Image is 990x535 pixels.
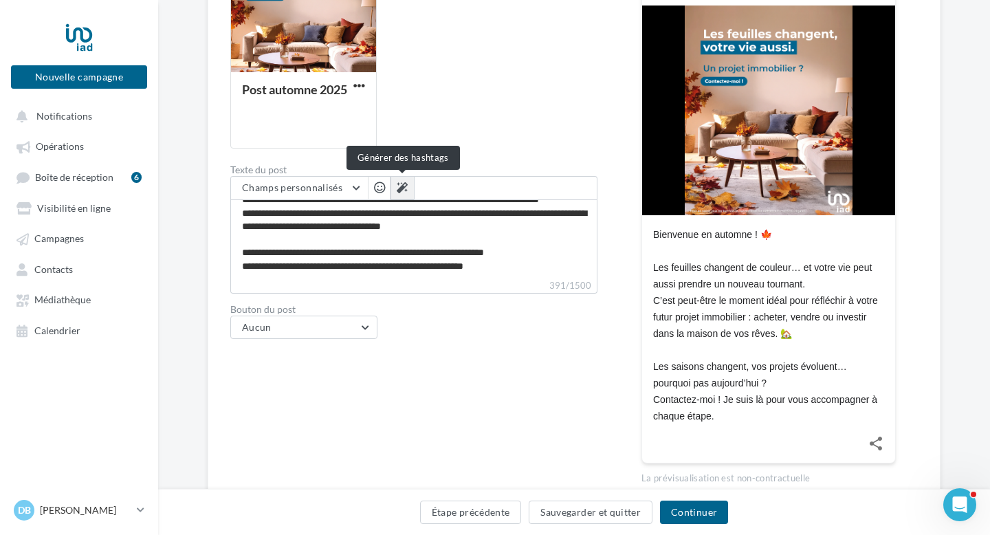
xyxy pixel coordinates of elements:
[131,172,142,183] div: 6
[529,501,652,524] button: Sauvegarder et quitter
[34,263,73,275] span: Contacts
[231,177,368,200] button: Champs personnalisés
[37,202,111,214] span: Visibilité en ligne
[8,287,150,312] a: Médiathèque
[230,279,597,294] label: 391/1500
[242,182,342,193] span: Champs personnalisés
[230,165,597,175] label: Texte du post
[346,146,460,170] div: Générer des hashtags
[18,503,31,517] span: DB
[8,133,150,158] a: Opérations
[8,103,144,128] button: Notifications
[660,501,728,524] button: Continuer
[8,195,150,220] a: Visibilité en ligne
[685,6,852,215] img: Post automne 2025
[230,316,377,339] button: Aucun
[34,233,84,245] span: Campagnes
[420,501,522,524] button: Étape précédente
[40,503,131,517] p: [PERSON_NAME]
[35,171,113,183] span: Boîte de réception
[230,305,597,314] label: Bouton du post
[36,110,92,122] span: Notifications
[242,321,272,333] span: Aucun
[36,141,84,153] span: Opérations
[8,318,150,342] a: Calendrier
[653,226,884,424] div: Bienvenue en automne ! 🍁 Les feuilles changent de couleur… et votre vie peut aussi prendre un nou...
[8,226,150,250] a: Campagnes
[8,164,150,190] a: Boîte de réception6
[11,65,147,89] button: Nouvelle campagne
[8,256,150,281] a: Contacts
[34,294,91,306] span: Médiathèque
[943,488,976,521] iframe: Intercom live chat
[34,325,80,336] span: Calendrier
[641,467,896,485] div: La prévisualisation est non-contractuelle
[11,497,147,523] a: DB [PERSON_NAME]
[242,82,347,97] div: Post automne 2025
